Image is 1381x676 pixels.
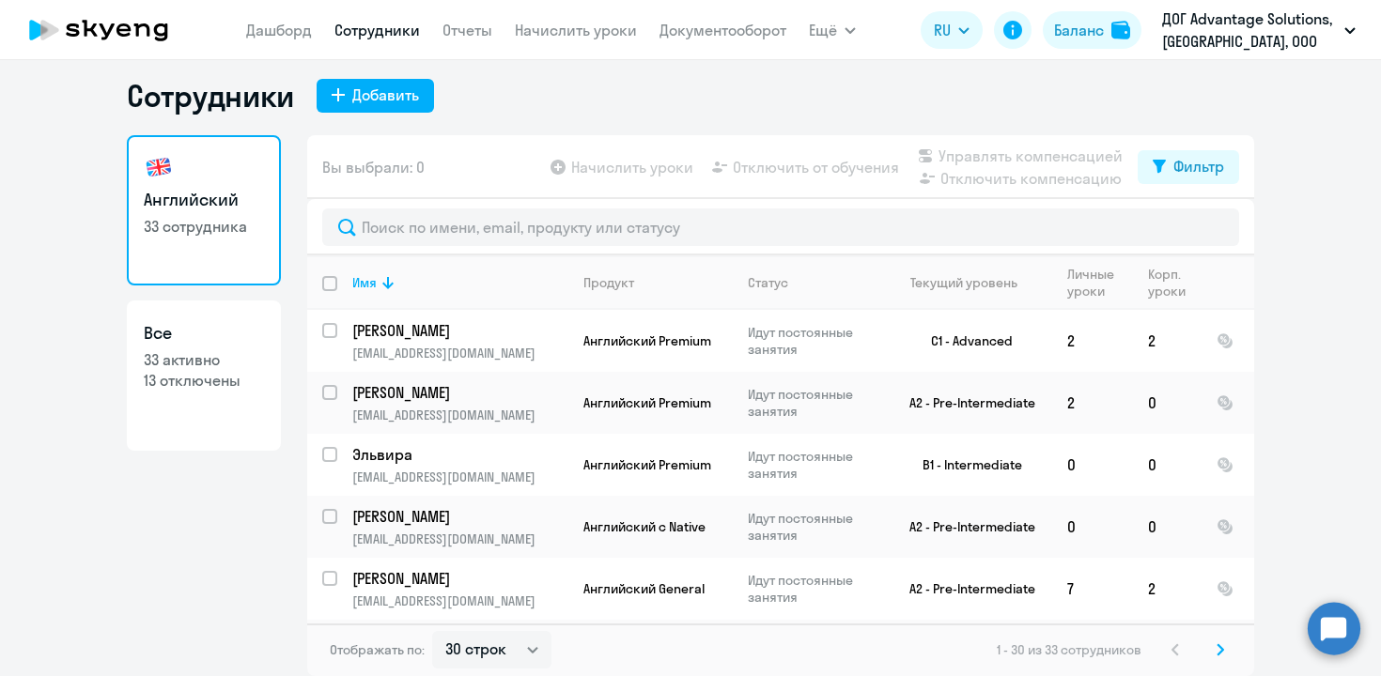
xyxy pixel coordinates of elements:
p: [EMAIL_ADDRESS][DOMAIN_NAME] [352,530,567,547]
td: 2 [1052,372,1133,434]
p: 33 сотрудника [144,216,264,237]
span: Английский с Native [583,518,706,535]
td: 2 [1133,310,1202,372]
p: [EMAIL_ADDRESS][DOMAIN_NAME] [352,407,567,423]
td: 0 [1133,372,1202,434]
img: balance [1111,21,1130,39]
a: Документооборот [659,21,786,39]
a: [PERSON_NAME] [352,506,567,527]
p: [PERSON_NAME] [352,506,565,527]
h1: Сотрудники [127,77,294,115]
input: Поиск по имени, email, продукту или статусу [322,208,1239,246]
a: [PERSON_NAME] [352,568,567,589]
span: Английский Premium [583,394,711,411]
div: Продукт [583,274,634,291]
button: Ещё [809,11,856,49]
div: Имя [352,274,377,291]
div: Статус [748,274,788,291]
a: Эльвира [352,444,567,465]
span: Английский Premium [583,456,711,473]
a: Все33 активно13 отключены [127,300,281,451]
span: Отображать по: [330,641,425,658]
td: A2 - Pre-Intermediate [877,372,1052,434]
p: Идут постоянные занятия [748,572,877,606]
a: Сотрудники [334,21,420,39]
p: Идут постоянные занятия [748,510,877,544]
td: 0 [1052,434,1133,496]
a: [PERSON_NAME] [352,320,567,341]
p: 33 активно [144,349,264,370]
div: Личные уроки [1067,266,1132,300]
div: Фильтр [1173,155,1224,177]
td: C1 - Advanced [877,310,1052,372]
p: [EMAIL_ADDRESS][DOMAIN_NAME] [352,592,567,609]
p: [PERSON_NAME] [352,382,565,403]
a: Дашборд [246,21,312,39]
p: [EMAIL_ADDRESS][DOMAIN_NAME] [352,345,567,361]
p: Эльвира [352,444,565,465]
td: 2 [1052,310,1133,372]
td: 0 [1052,496,1133,558]
a: Английский33 сотрудника [127,135,281,285]
td: A2 - Pre-Intermediate [877,496,1052,558]
div: Корп. уроки [1148,266,1201,300]
button: ДОГ Advantage Solutions, [GEOGRAPHIC_DATA], ООО [1153,8,1365,53]
span: RU [934,19,951,41]
td: 0 [1133,434,1202,496]
p: Идут постоянные занятия [748,386,877,420]
button: Балансbalance [1043,11,1141,49]
td: B1 - Intermediate [877,434,1052,496]
td: 7 [1052,558,1133,620]
div: Добавить [352,84,419,106]
h3: Все [144,321,264,346]
div: Текущий уровень [892,274,1051,291]
span: Английский General [583,580,705,597]
span: Вы выбрали: 0 [322,156,425,178]
a: Отчеты [442,21,492,39]
span: Ещё [809,19,837,41]
button: Фильтр [1138,150,1239,184]
a: [PERSON_NAME] [352,382,567,403]
td: 0 [1133,496,1202,558]
p: Идут постоянные занятия [748,448,877,482]
p: [EMAIL_ADDRESS][DOMAIN_NAME] [352,469,567,485]
div: Баланс [1054,19,1104,41]
h3: Английский [144,188,264,212]
a: Начислить уроки [515,21,637,39]
td: A2 - Pre-Intermediate [877,558,1052,620]
p: ДОГ Advantage Solutions, [GEOGRAPHIC_DATA], ООО [1162,8,1337,53]
button: Добавить [317,79,434,113]
p: Идут постоянные занятия [748,324,877,358]
p: [PERSON_NAME] [352,320,565,341]
span: Английский Premium [583,332,711,349]
button: RU [921,11,983,49]
p: [PERSON_NAME] [352,568,565,589]
div: Текущий уровень [910,274,1017,291]
div: Имя [352,274,567,291]
p: 13 отключены [144,370,264,391]
img: english [144,152,174,182]
span: 1 - 30 из 33 сотрудников [997,641,1141,658]
td: 2 [1133,558,1202,620]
